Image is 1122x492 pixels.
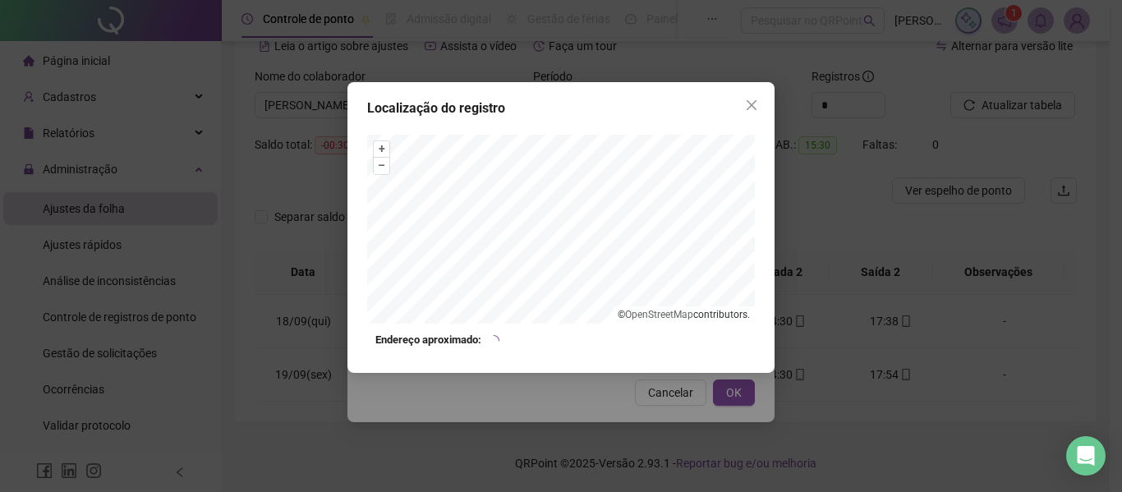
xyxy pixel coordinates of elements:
[374,141,389,157] button: +
[1066,436,1106,476] div: Open Intercom Messenger
[375,332,481,348] strong: Endereço aproximado:
[745,99,758,112] span: close
[367,99,755,118] div: Localização do registro
[374,158,389,173] button: –
[738,92,765,118] button: Close
[618,309,750,320] li: © contributors.
[625,309,693,320] a: OpenStreetMap
[487,333,501,347] span: loading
